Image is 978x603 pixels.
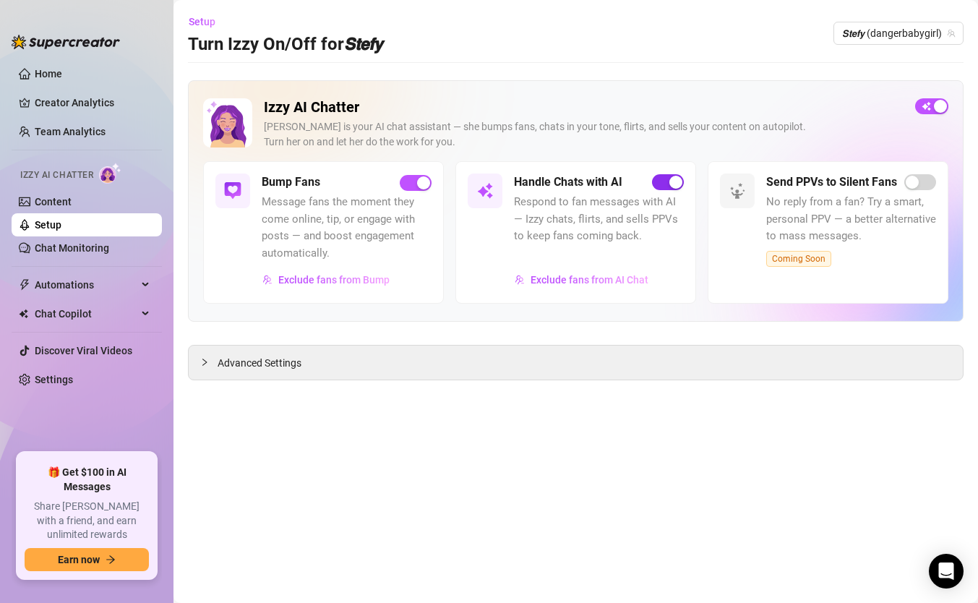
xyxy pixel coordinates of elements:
[200,358,209,367] span: collapsed
[35,302,137,325] span: Chat Copilot
[189,16,215,27] span: Setup
[262,194,432,262] span: Message fans the moment they come online, tip, or engage with posts — and boost engagement automa...
[514,194,684,245] span: Respond to fan messages with AI — Izzy chats, flirts, and sells PPVs to keep fans coming back.
[476,182,494,200] img: svg%3e
[766,194,936,245] span: No reply from a fan? Try a smart, personal PPV — a better alternative to mass messages.
[20,168,93,182] span: Izzy AI Chatter
[515,275,525,285] img: svg%3e
[531,274,648,286] span: Exclude fans from AI Chat
[106,555,116,565] span: arrow-right
[35,91,150,114] a: Creator Analytics
[729,182,746,200] img: svg%3e
[25,500,149,542] span: Share [PERSON_NAME] with a friend, and earn unlimited rewards
[766,174,897,191] h5: Send PPVs to Silent Fans
[203,98,252,147] img: Izzy AI Chatter
[766,251,831,267] span: Coming Soon
[35,68,62,80] a: Home
[278,274,390,286] span: Exclude fans from Bump
[514,174,622,191] h5: Handle Chats with AI
[188,10,227,33] button: Setup
[264,119,904,150] div: [PERSON_NAME] is your AI chat assistant — she bumps fans, chats in your tone, flirts, and sells y...
[25,548,149,571] button: Earn nowarrow-right
[35,196,72,208] a: Content
[25,466,149,494] span: 🎁 Get $100 in AI Messages
[188,33,382,56] h3: Turn Izzy On/Off for 𝙎𝙩𝙚𝙛𝙮
[947,29,956,38] span: team
[19,279,30,291] span: thunderbolt
[262,174,320,191] h5: Bump Fans
[929,554,964,589] div: Open Intercom Messenger
[264,98,904,116] h2: Izzy AI Chatter
[12,35,120,49] img: logo-BBDzfeDw.svg
[218,355,301,371] span: Advanced Settings
[35,345,132,356] a: Discover Viral Videos
[842,22,955,44] span: 𝙎𝙩𝙚𝙛𝙮 (dangerbabygirl)
[35,126,106,137] a: Team Analytics
[35,374,73,385] a: Settings
[514,268,649,291] button: Exclude fans from AI Chat
[19,309,28,319] img: Chat Copilot
[58,554,100,565] span: Earn now
[35,242,109,254] a: Chat Monitoring
[35,219,61,231] a: Setup
[224,182,241,200] img: svg%3e
[200,354,218,370] div: collapsed
[262,275,273,285] img: svg%3e
[262,268,390,291] button: Exclude fans from Bump
[35,273,137,296] span: Automations
[99,163,121,184] img: AI Chatter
